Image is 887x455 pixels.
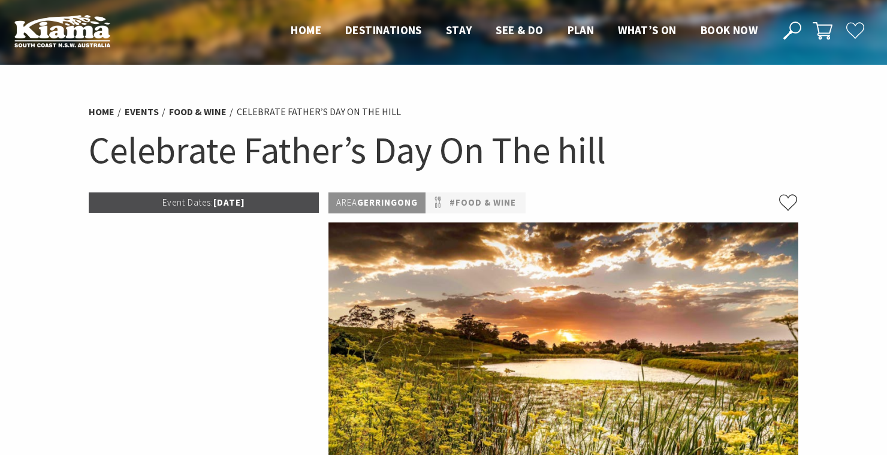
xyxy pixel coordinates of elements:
span: What’s On [618,23,677,37]
span: Plan [568,23,595,37]
span: Area [336,197,357,208]
nav: Main Menu [279,21,770,41]
span: Destinations [345,23,422,37]
a: Events [125,106,159,118]
span: See & Do [496,23,543,37]
span: Event Dates: [162,197,213,208]
img: Kiama Logo [14,14,110,47]
p: Gerringong [328,192,426,213]
span: Home [291,23,321,37]
span: Stay [446,23,472,37]
p: [DATE] [89,192,319,213]
li: Celebrate Father’s Day On The hill [237,104,401,120]
a: Food & Wine [169,106,227,118]
a: Home [89,106,114,118]
a: #Food & Wine [449,195,516,210]
span: Book now [701,23,758,37]
h1: Celebrate Father’s Day On The hill [89,126,798,174]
